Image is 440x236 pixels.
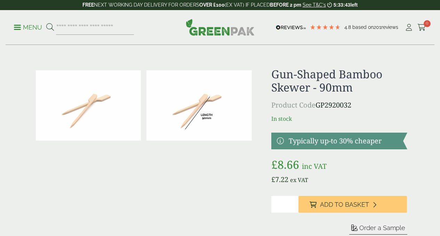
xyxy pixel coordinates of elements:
[359,224,405,231] span: Order a Sample
[276,25,306,30] img: REVIEWS.io
[271,115,407,123] p: In stock
[381,24,398,30] span: reviews
[310,24,341,30] div: 4.79 Stars
[271,68,407,94] h1: Gun-Shaped Bamboo Skewer - 90mm
[199,2,225,8] strong: OVER £100
[352,24,374,30] span: Based on
[344,24,352,30] span: 4.8
[186,19,255,36] img: GreenPak Supplies
[349,224,407,235] button: Order a Sample
[271,157,299,172] bdi: 8.66
[271,100,407,110] p: GP2920032
[146,70,252,141] img: 2920032 Gun Shaped Bamboo Skewer 90mm Scaled DIMS
[82,2,94,8] strong: FREE
[334,2,350,8] span: 5:33:43
[271,100,315,110] span: Product Code
[320,201,369,209] span: Add to Basket
[303,2,326,8] a: See T&C's
[270,2,301,8] strong: BEFORE 2 pm
[417,24,426,31] i: Cart
[36,70,141,141] img: 2920032 Gun Shaped Bamboo Skewer 90mm
[14,23,42,32] p: Menu
[350,2,358,8] span: left
[417,22,426,33] a: 0
[14,23,42,30] a: Menu
[290,176,308,184] span: ex VAT
[374,24,381,30] span: 201
[271,175,275,184] span: £
[405,24,413,31] i: My Account
[424,20,431,27] span: 0
[271,157,278,172] span: £
[302,162,327,171] span: inc VAT
[298,196,407,213] button: Add to Basket
[271,175,288,184] bdi: 7.22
